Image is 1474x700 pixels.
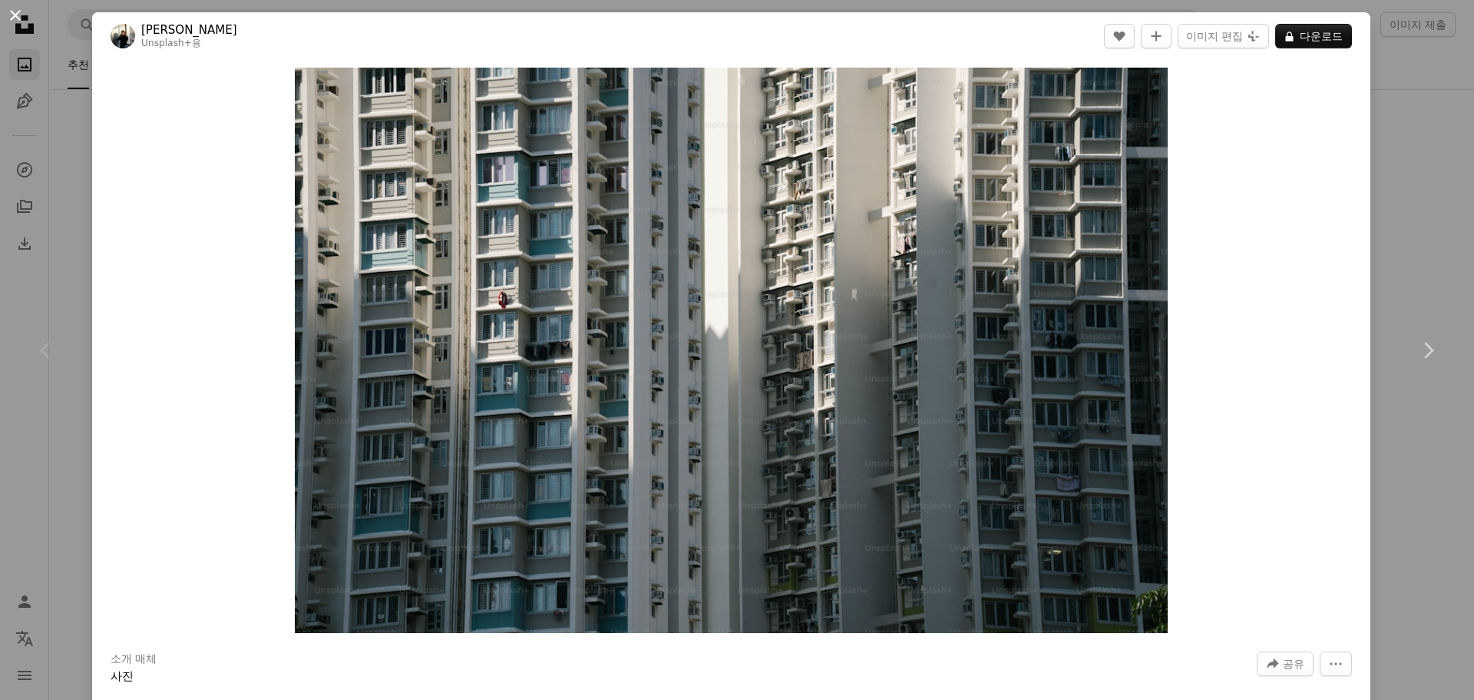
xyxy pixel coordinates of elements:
span: 공유 [1283,652,1304,675]
a: 사진 [111,669,134,683]
h3: 소개 매체 [111,652,157,667]
button: 이 이미지 공유 [1257,652,1314,676]
img: Giulia Squillace의 프로필로 이동 [111,24,135,48]
a: Unsplash+ [141,38,192,48]
button: 좋아요 [1104,24,1135,48]
img: 많은 창문과 발코니가 있는 고층 아파트 건물. [295,68,1167,633]
button: 이미지 편집 [1178,24,1269,48]
button: 다운로드 [1275,24,1352,48]
button: 컬렉션에 추가 [1141,24,1172,48]
a: [PERSON_NAME] [141,22,237,38]
button: 더 많은 작업 [1320,652,1352,676]
a: 다음 [1382,277,1474,424]
button: 이 이미지 확대 [295,68,1167,633]
div: 용 [141,38,237,50]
